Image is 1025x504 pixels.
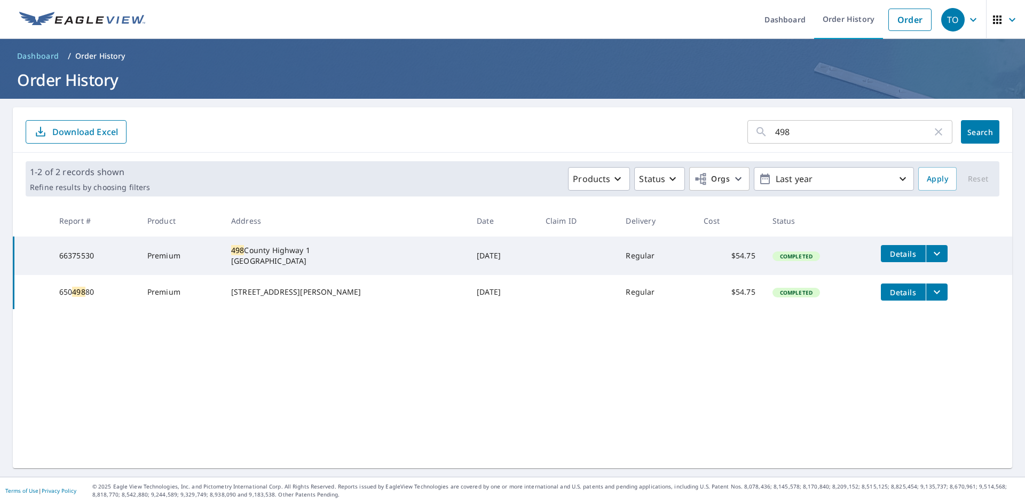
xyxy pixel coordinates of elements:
p: 1-2 of 2 records shown [30,166,150,178]
span: Details [887,287,919,297]
button: detailsBtn-65049880 [881,283,926,301]
span: Apply [927,172,948,186]
td: 66375530 [51,237,139,275]
button: Products [568,167,630,191]
nav: breadcrumb [13,48,1012,65]
p: | [5,487,76,494]
mark: 498 [72,287,85,297]
p: Order History [75,51,125,61]
a: Order [888,9,932,31]
td: $54.75 [695,275,764,309]
button: filesDropdownBtn-66375530 [926,245,948,262]
th: Status [764,205,872,237]
button: Orgs [689,167,750,191]
td: Regular [617,237,695,275]
div: County Highway 1 [GEOGRAPHIC_DATA] [231,245,460,266]
button: Apply [918,167,957,191]
span: Completed [774,289,819,296]
button: Last year [754,167,914,191]
button: Search [961,120,999,144]
th: Date [468,205,537,237]
li: / [68,50,71,62]
button: Download Excel [26,120,127,144]
td: Premium [139,237,223,275]
button: filesDropdownBtn-65049880 [926,283,948,301]
th: Claim ID [537,205,618,237]
a: Terms of Use [5,487,38,494]
p: © 2025 Eagle View Technologies, Inc. and Pictometry International Corp. All Rights Reserved. Repo... [92,483,1020,499]
td: [DATE] [468,237,537,275]
td: $54.75 [695,237,764,275]
span: Search [969,127,991,137]
input: Address, Report #, Claim ID, etc. [775,117,932,147]
th: Delivery [617,205,695,237]
p: Last year [771,170,896,188]
th: Cost [695,205,764,237]
button: Status [634,167,685,191]
img: EV Logo [19,12,145,28]
th: Address [223,205,468,237]
p: Download Excel [52,126,118,138]
td: [DATE] [468,275,537,309]
span: Orgs [694,172,730,186]
button: detailsBtn-66375530 [881,245,926,262]
p: Status [639,172,665,185]
span: Completed [774,253,819,260]
a: Privacy Policy [42,487,76,494]
p: Products [573,172,610,185]
mark: 498 [231,245,244,255]
td: 650 80 [51,275,139,309]
div: [STREET_ADDRESS][PERSON_NAME] [231,287,460,297]
span: Dashboard [17,51,59,61]
p: Refine results by choosing filters [30,183,150,192]
div: TO [941,8,965,31]
th: Product [139,205,223,237]
a: Dashboard [13,48,64,65]
td: Regular [617,275,695,309]
th: Report # [51,205,139,237]
span: Details [887,249,919,259]
td: Premium [139,275,223,309]
h1: Order History [13,69,1012,91]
